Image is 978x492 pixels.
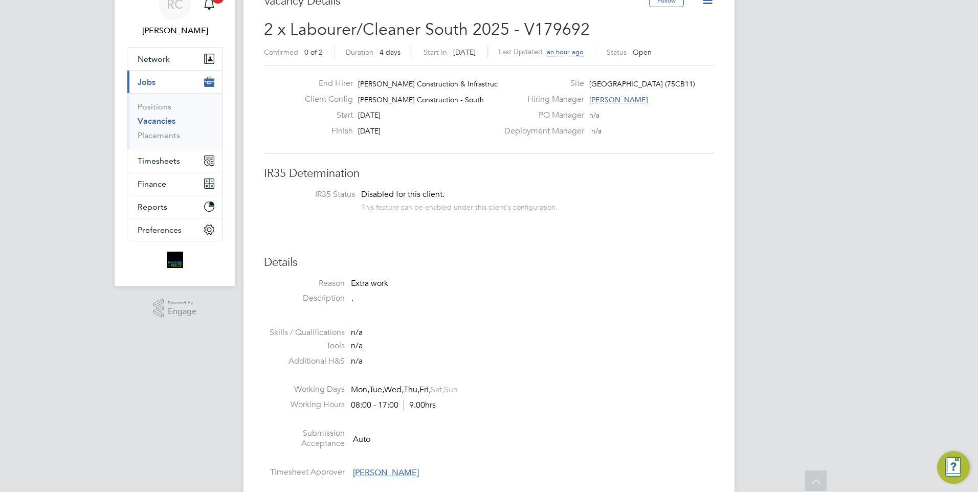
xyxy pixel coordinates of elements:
[138,102,171,111] a: Positions
[444,385,458,395] span: Sun
[138,77,155,87] span: Jobs
[358,126,381,136] span: [DATE]
[264,166,714,181] h3: IR35 Determination
[264,356,345,367] label: Additional H&S
[167,252,183,268] img: bromak-logo-retina.png
[937,451,970,484] button: Engage Resource Center
[369,385,384,395] span: Tue,
[297,94,353,105] label: Client Config
[127,71,223,93] button: Jobs
[351,356,363,366] span: n/a
[547,48,584,56] span: an hour ago
[380,48,401,57] span: 4 days
[361,200,558,212] div: This feature can be enabled under this client's configuration.
[361,189,444,199] span: Disabled for this client.
[358,79,507,88] span: [PERSON_NAME] Construction & Infrastruct…
[351,327,363,338] span: n/a
[138,156,180,166] span: Timesheets
[264,19,590,39] span: 2 x Labourer/Cleaner South 2025 - V179692
[297,78,353,89] label: End Hirer
[589,110,599,120] span: n/a
[264,428,345,450] label: Submission Acceptance
[168,299,196,307] span: Powered by
[264,293,345,304] label: Description
[264,341,345,351] label: Tools
[589,95,648,104] span: [PERSON_NAME]
[431,385,444,395] span: Sat,
[274,189,355,200] label: IR35 Status
[127,48,223,70] button: Network
[138,54,170,64] span: Network
[351,400,436,411] div: 08:00 - 17:00
[358,110,381,120] span: [DATE]
[358,95,484,104] span: [PERSON_NAME] Construction - South
[589,79,695,88] span: [GEOGRAPHIC_DATA] (75CB11)
[353,467,419,478] span: [PERSON_NAME]
[351,385,369,395] span: Mon,
[351,341,363,351] span: n/a
[127,172,223,195] button: Finance
[384,385,404,395] span: Wed,
[353,434,370,444] span: Auto
[153,299,197,318] a: Powered byEngage
[127,252,223,268] a: Go to home page
[424,48,447,57] label: Start In
[264,255,714,270] h3: Details
[404,400,436,410] span: 9.00hrs
[264,278,345,289] label: Reason
[351,278,388,288] span: Extra work
[499,47,543,56] label: Last Updated
[498,110,584,121] label: PO Manager
[591,126,602,136] span: n/a
[264,384,345,395] label: Working Days
[607,48,627,57] label: Status
[168,307,196,316] span: Engage
[633,48,652,57] span: Open
[453,48,476,57] span: [DATE]
[419,385,431,395] span: Fri,
[138,179,166,189] span: Finance
[138,202,167,212] span: Reports
[297,126,353,137] label: Finish
[346,48,373,57] label: Duration
[264,467,345,478] label: Timesheet Approver
[404,385,419,395] span: Thu,
[498,78,584,89] label: Site
[264,399,345,410] label: Working Hours
[138,116,175,126] a: Vacancies
[138,130,180,140] a: Placements
[498,94,584,105] label: Hiring Manager
[297,110,353,121] label: Start
[264,327,345,338] label: Skills / Qualifications
[138,225,182,235] span: Preferences
[127,195,223,218] button: Reports
[127,218,223,241] button: Preferences
[127,149,223,172] button: Timesheets
[127,25,223,37] span: Robyn Clarke
[304,48,323,57] span: 0 of 2
[264,48,298,57] label: Confirmed
[351,293,714,304] p: .
[127,93,223,149] div: Jobs
[498,126,584,137] label: Deployment Manager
